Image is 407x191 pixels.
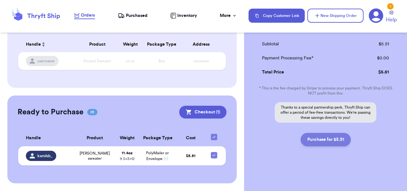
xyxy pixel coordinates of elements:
[26,41,41,48] span: Handle
[307,9,364,23] button: New Shipping Order
[257,86,394,96] p: * This is the fee charged by Stripe to process your payment. Thryft Ship DOES NOT profit from this.
[81,12,95,19] span: Orders
[37,58,55,64] span: username
[275,102,376,123] p: Thanks to a special partnership perk, Thryft Ship can offer a period of fee-free transactions. We...
[249,9,305,23] button: Copy Customer Link
[118,37,143,52] th: Weight
[186,154,196,158] span: $ 5.51
[158,59,165,63] span: Box
[41,41,46,48] button: Sort ascending
[143,37,180,52] th: Package Type
[220,12,237,19] div: More
[257,51,357,65] td: Payment Processing Fee*
[120,157,134,161] span: 9.5 x 3 x 12
[180,37,226,52] th: Address
[386,11,397,24] a: Help
[179,106,227,118] button: Checkout (1)
[369,8,383,23] a: 1
[177,12,197,19] span: Inventory
[79,151,111,161] span: [PERSON_NAME] sweater
[76,37,118,52] th: Product
[146,151,169,161] span: PolyMailer or Envelope ✉️
[75,130,115,146] th: Product
[139,130,176,146] th: Package Type
[170,12,197,19] a: Inventory
[358,37,394,51] td: $ 5.51
[83,59,111,63] span: Striped Sweater
[126,59,135,63] span: xx oz
[386,16,397,24] span: Help
[18,107,83,117] h2: Ready to Purchase
[74,12,95,19] a: Orders
[387,3,394,10] div: 1
[358,65,394,79] td: $ 5.51
[257,37,357,51] td: Subtotal
[257,65,357,79] td: Total Price
[37,153,52,158] span: kamilsb_
[176,130,206,146] th: Cost
[126,12,148,19] span: Purchased
[358,51,394,65] td: $ 0.00
[115,130,139,146] th: Weight
[301,133,351,146] button: Purchase for $5.51
[87,109,97,115] span: 01
[26,135,41,141] span: Handle
[122,151,133,155] strong: 11.4 oz
[118,12,148,19] a: Purchased
[194,59,209,63] span: xxxxxxxx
